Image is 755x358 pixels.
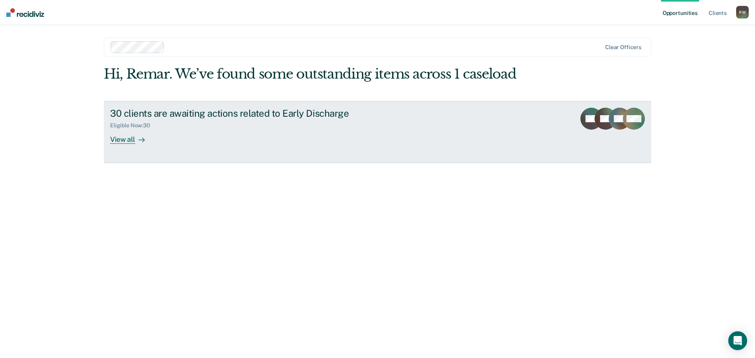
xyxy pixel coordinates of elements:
div: 30 clients are awaiting actions related to Early Discharge [110,108,386,119]
div: R W [736,6,749,18]
div: Open Intercom Messenger [728,331,747,350]
a: 30 clients are awaiting actions related to Early DischargeEligible Now:30View all [104,101,651,163]
div: Eligible Now : 30 [110,122,157,129]
button: RW [736,6,749,18]
img: Recidiviz [6,8,44,17]
div: Clear officers [605,44,641,51]
div: Hi, Remar. We’ve found some outstanding items across 1 caseload [104,66,542,82]
div: View all [110,129,154,144]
